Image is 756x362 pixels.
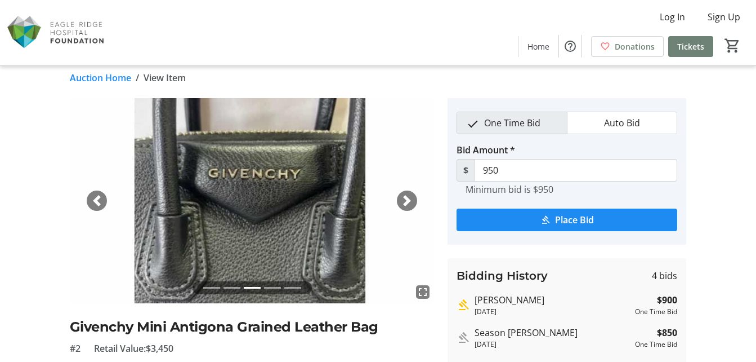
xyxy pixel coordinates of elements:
span: #2 [70,342,80,355]
img: Image [70,98,435,303]
span: Sign Up [708,10,740,24]
span: 4 bids [652,269,677,282]
div: Season [PERSON_NAME] [475,326,630,339]
a: Home [518,36,558,57]
button: Sign Up [699,8,749,26]
div: [DATE] [475,339,630,350]
strong: $850 [657,326,677,339]
button: Log In [651,8,694,26]
div: One Time Bid [635,307,677,317]
button: Place Bid [457,209,677,231]
button: Cart [722,36,742,56]
span: Donations [615,41,655,52]
button: Help [559,35,581,58]
h2: Givenchy Mini Antigona Grained Leather Bag [70,317,435,337]
span: View Item [144,71,186,85]
a: Tickets [668,36,713,57]
span: Home [527,41,549,52]
span: / [136,71,139,85]
div: One Time Bid [635,339,677,350]
label: Bid Amount * [457,143,515,157]
span: Retail Value: $3,450 [94,342,173,355]
span: Place Bid [555,213,594,227]
strong: $900 [657,293,677,307]
span: One Time Bid [477,112,547,134]
span: Tickets [677,41,704,52]
mat-icon: fullscreen [416,285,430,299]
div: [DATE] [475,307,630,317]
a: Donations [591,36,664,57]
a: Auction Home [70,71,131,85]
mat-icon: Outbid [457,331,470,345]
div: [PERSON_NAME] [475,293,630,307]
span: $ [457,159,475,182]
span: Log In [660,10,685,24]
mat-icon: Highest bid [457,298,470,312]
span: Auto Bid [597,112,647,134]
tr-hint: Minimum bid is $950 [466,184,553,195]
img: Eagle Ridge Hospital Foundation's Logo [7,5,107,61]
h3: Bidding History [457,267,548,284]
